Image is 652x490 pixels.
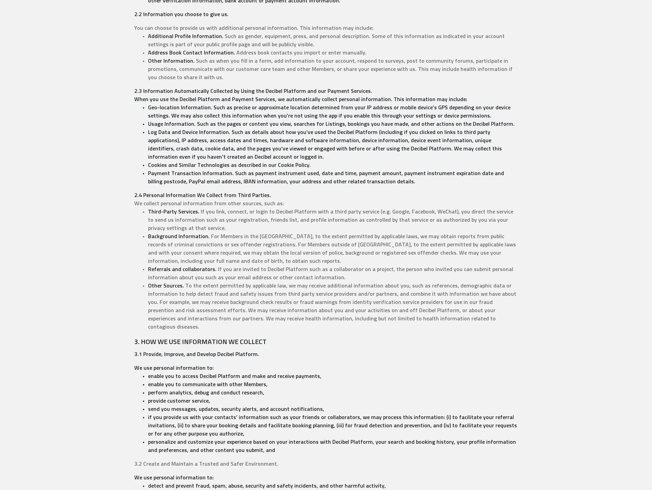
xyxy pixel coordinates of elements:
[148,232,518,265] li: For Members in the [GEOGRAPHIC_DATA], to the extent permitted by applicable laws, we may obtain r...
[148,58,196,64] p: Other Information.
[148,57,518,82] li: Such as when you fill in a form, add information to your account, respond to surveys, post to com...
[148,128,518,161] li: Such as details about how you’ve used the Decibel Platform (including if you clicked on links to ...
[134,88,372,94] p: 2.3 Information Automatically Collected by Using the Decibel Platform and our Payment Services.
[148,380,518,389] li: enable you to communicate with other Members,
[134,95,518,186] p: When you use the Decibel Platform and Payment Services, we automatically collect personal informa...
[134,364,518,454] p: We use personal information to:
[148,121,197,127] p: Usage Information.
[134,460,518,468] p: 3.2 Create and Maintain a Trusted and Safer Environment.
[148,103,518,120] li: Such as precise or approximate location determined from your IP address or mobile device’s GPS de...
[134,191,518,199] p: 2.4 Personal Information We Collect from Third Parties.
[148,49,518,57] li: Address book contacts you import or enter manually.
[148,105,213,110] p: Geo-location Information.
[134,199,518,331] p: We collect personal information from other sources, such as:
[134,336,518,347] h6: 3. HOW WE USE INFORMATION WE COLLECT
[134,10,518,19] p: 2.2 Information you choose to give us.
[148,120,518,128] li: Such as the pages or content you view, searches for Listings, bookings you have made, and other a...
[148,130,232,135] p: Log Data and Device Information.
[148,372,518,380] li: enable you to access Decibel Platform and make and receive payments,
[148,162,311,168] p: Cookies and Similar Technologies as described in our Cookie Policy.
[148,50,236,56] p: Address Book Contact Information.
[148,169,518,186] li: Such as payment instrument used, date and time, payment amount, payment instrument expiration dat...
[148,234,211,239] p: Background Information.
[148,32,518,49] li: Such as gender, equipment, press, and personal description. Some of this information as indicated...
[148,265,518,282] li: If you are invited to Decibel Platform such as a collaborator on a project, the person who invite...
[148,267,218,272] p: Referrals and collaborators.
[148,397,518,405] li: provide customer service,
[148,282,518,331] li: To the extent permitted by applicable law, we may receive additional information about you, such ...
[148,482,518,490] li: detect and prevent fraud, spam, abuse, security and safety incidents, and other harmful activity,
[148,389,518,397] li: perform analytics, debug and conduct research,
[148,405,518,413] li: send you messages, updates, security alerts, and account notifications,
[134,24,518,82] p: You can choose to provide us with additional personal information. This information may include:
[148,413,518,438] li: if you provide us with your contacts’ information such as your friends or collaborators, we may p...
[134,350,518,358] p: 3.1 Provide, Improve, and Develop Decibel Platform.
[148,171,235,176] p: Payment Transaction Information.
[148,34,225,39] p: Additional Profile Information.
[148,208,518,232] li: If you link, connect, or login to Decibel Platform with a third party service (e.g. Google, Faceb...
[148,438,518,454] li: personalize and customize your experience based on your interactions with Decibel Platform, your ...
[148,209,201,215] p: Third-Party Services.
[148,283,185,289] p: Other Sources.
